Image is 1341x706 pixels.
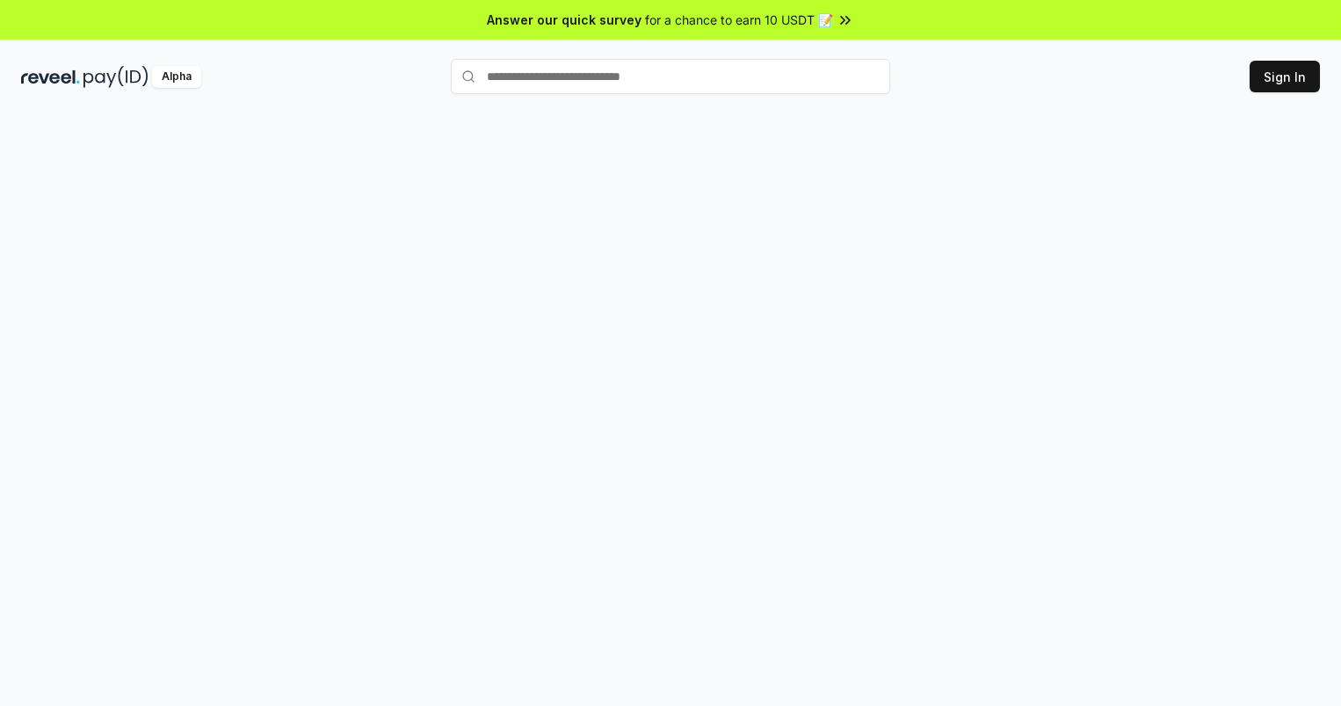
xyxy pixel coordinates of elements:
span: for a chance to earn 10 USDT 📝 [645,11,833,29]
div: Alpha [152,66,201,88]
img: reveel_dark [21,66,80,88]
button: Sign In [1250,61,1320,92]
img: pay_id [83,66,149,88]
span: Answer our quick survey [487,11,642,29]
